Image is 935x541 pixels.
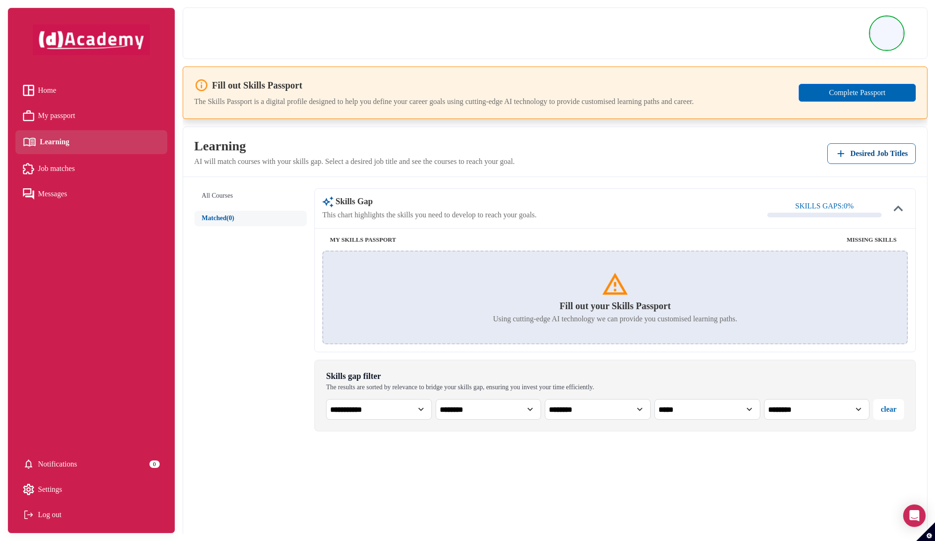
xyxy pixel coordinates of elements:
[194,211,307,226] button: Matched(0)
[889,199,908,218] img: icon
[23,459,34,470] img: setting
[613,236,897,244] h5: MISSING SKILLS
[23,188,34,200] img: Messages icon
[23,163,34,174] img: Job matches icon
[38,457,77,471] span: Notifications
[835,148,846,159] img: add icon
[881,403,897,416] div: clear
[799,84,916,102] button: Complete Passport
[827,143,916,164] button: Add desired job titles
[850,147,908,160] span: Desired Job Titles
[870,17,903,50] img: Profile
[873,399,904,420] button: clear
[194,156,515,167] p: AI will match courses with your skills gap. Select a desired job title and see the courses to rea...
[194,188,307,204] button: All Courses
[194,138,515,154] h3: Learning
[38,109,75,123] span: My passport
[805,87,910,98] div: Complete Passport
[23,509,34,520] img: Log out
[326,371,594,382] div: Skills gap filter
[38,162,75,176] span: Job matches
[23,134,160,150] a: Learning iconLearning
[38,482,62,497] span: Settings
[23,484,34,495] img: setting
[194,96,735,107] p: The Skills Passport is a digital profile designed to help you define your career goals using cutt...
[38,83,56,97] span: Home
[330,236,613,244] h5: MY SKILLS PASSPORT
[903,504,926,527] div: Open Intercom Messenger
[38,187,67,201] span: Messages
[149,460,160,468] div: 0
[322,209,536,221] p: This chart highlights the skills you need to develop to reach your goals.
[212,80,303,91] h3: Fill out Skills Passport
[322,196,536,208] h3: Skills Gap
[194,78,208,92] img: info
[23,85,34,96] img: Home icon
[601,270,629,298] img: icon
[23,162,160,176] a: Job matches iconJob matches
[493,313,737,325] p: Using cutting-edge AI technology we can provide you customised learning paths.
[326,384,594,392] div: The results are sorted by relevance to bridge your skills gap, ensuring you invest your time effi...
[916,522,935,541] button: Set cookie preferences
[40,135,69,149] span: Learning
[23,134,36,150] img: Learning icon
[23,110,34,121] img: My passport icon
[23,508,160,522] div: Log out
[795,200,854,213] div: SKILLS GAPS: 0 %
[23,187,160,201] a: Messages iconMessages
[559,300,670,311] h5: Fill out your Skills Passport
[322,196,334,208] img: AI Course Suggestion
[23,109,160,123] a: My passport iconMy passport
[23,83,160,97] a: Home iconHome
[33,24,150,55] img: dAcademy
